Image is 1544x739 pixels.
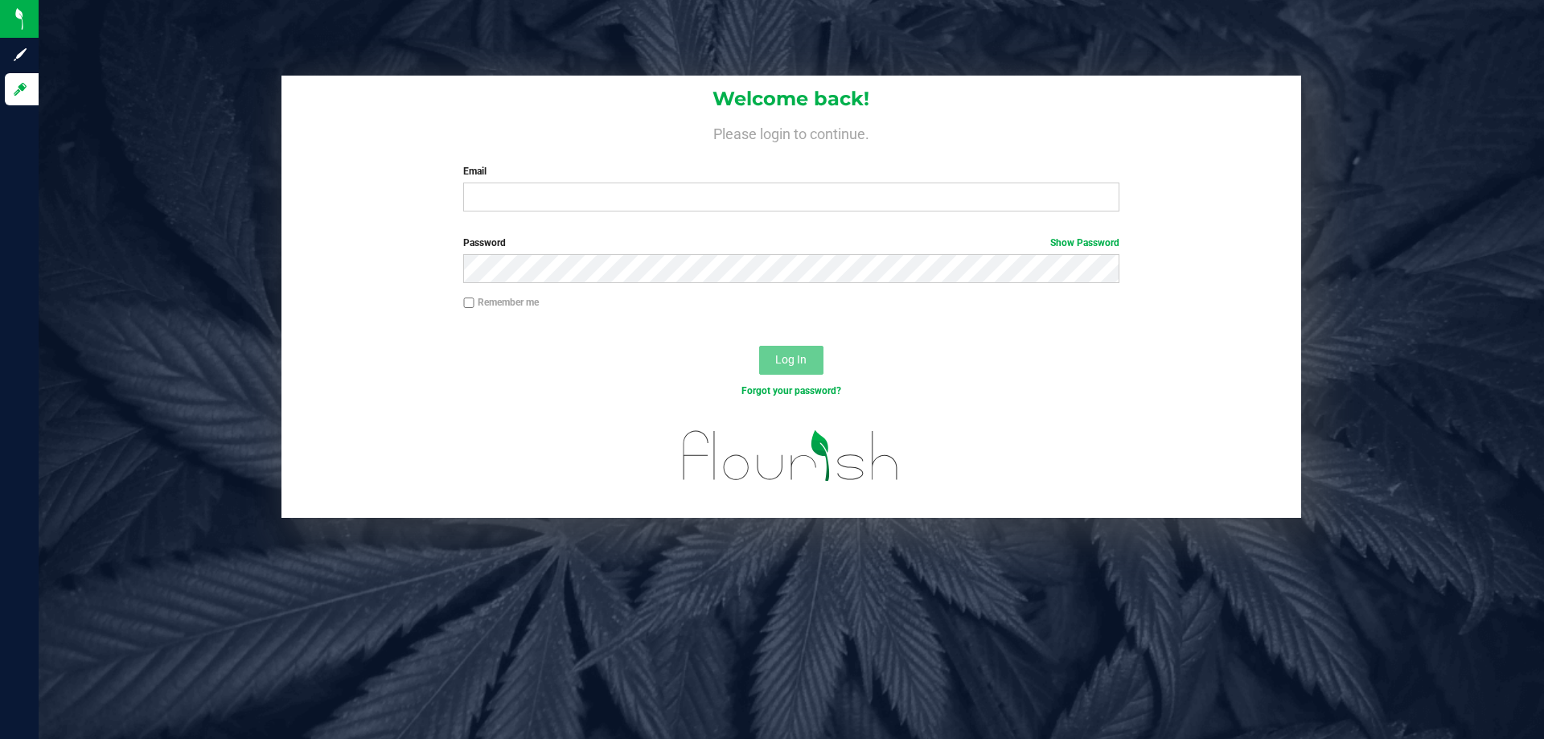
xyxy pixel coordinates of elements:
[12,81,28,97] inline-svg: Log in
[663,415,918,497] img: flourish_logo.svg
[1050,237,1119,248] a: Show Password
[759,346,823,375] button: Log In
[281,122,1301,142] h4: Please login to continue.
[463,237,506,248] span: Password
[775,353,807,366] span: Log In
[463,295,539,310] label: Remember me
[12,47,28,63] inline-svg: Sign up
[741,385,841,396] a: Forgot your password?
[463,164,1119,179] label: Email
[281,88,1301,109] h1: Welcome back!
[463,298,474,309] input: Remember me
